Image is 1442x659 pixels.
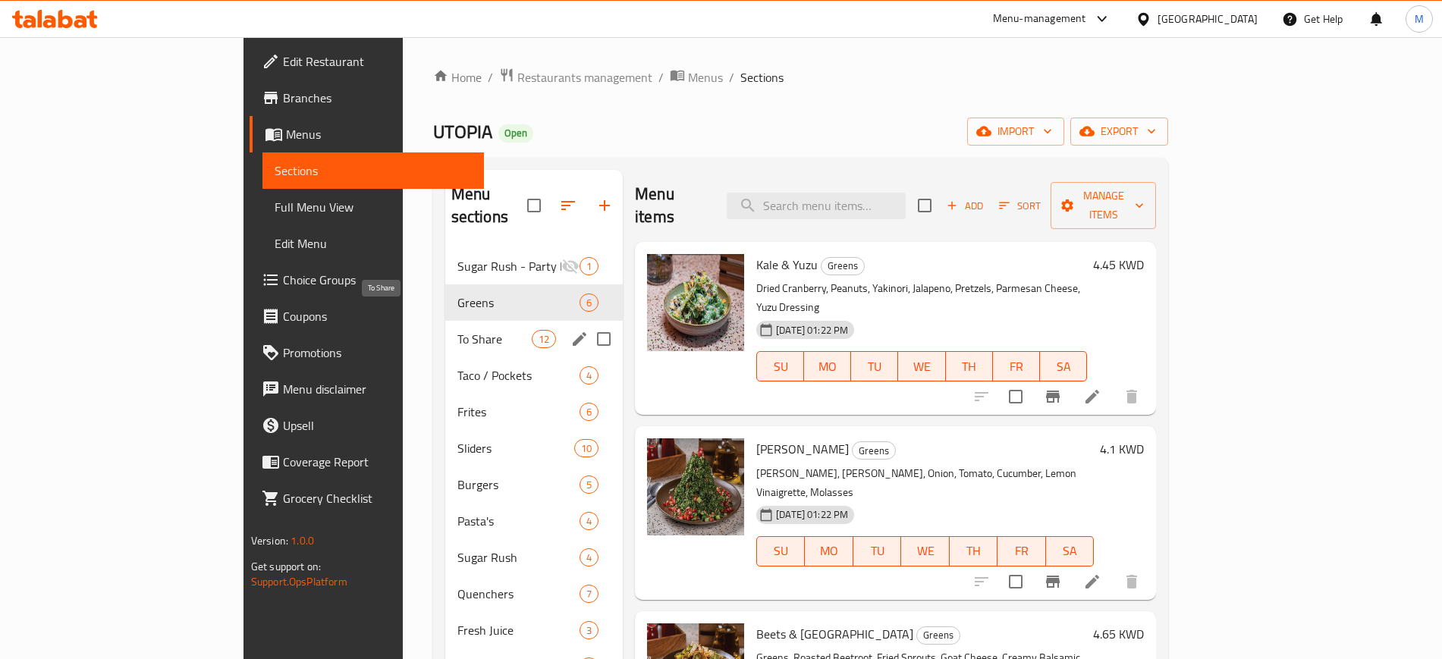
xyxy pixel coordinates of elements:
p: [PERSON_NAME], [PERSON_NAME], Onion, Tomato, Cucumber, Lemon Vinaigrette, Molasses [756,464,1094,502]
div: Burgers [457,475,580,494]
span: Edit Menu [275,234,472,253]
span: UTOPIA [433,115,492,149]
button: MO [805,536,853,566]
span: TU [859,540,895,562]
div: items [574,439,598,457]
span: Beets & [GEOGRAPHIC_DATA] [756,623,913,645]
button: TH [946,351,993,381]
h6: 4.45 KWD [1093,254,1144,275]
a: Restaurants management [499,67,652,87]
button: delete [1114,563,1150,600]
span: Fresh Juice [457,621,580,639]
div: items [580,621,598,639]
span: import [979,122,1052,141]
div: To Share12edit [445,321,623,357]
span: [DATE] 01:22 PM [770,323,854,337]
span: [DATE] 01:22 PM [770,507,854,522]
span: export [1082,122,1156,141]
button: Branch-specific-item [1035,378,1071,415]
div: Quenchers [457,585,580,603]
button: WE [898,351,945,381]
span: MO [811,540,847,562]
div: items [580,585,598,603]
span: To Share [457,330,532,348]
div: Pasta's4 [445,503,623,539]
div: items [580,548,598,566]
div: Greens [852,441,896,460]
span: Add [944,197,985,215]
button: SA [1046,536,1094,566]
button: FR [993,351,1040,381]
span: Sort [999,197,1041,215]
div: Greens [457,293,580,312]
span: 1.0.0 [291,531,314,551]
span: Coupons [283,307,472,325]
span: Coverage Report [283,453,472,471]
span: TH [956,540,991,562]
div: Taco / Pockets4 [445,357,623,394]
div: Fresh Juice3 [445,612,623,648]
div: items [580,366,598,384]
span: Kale & Yuzu [756,253,818,276]
button: FR [997,536,1045,566]
span: Frites [457,403,580,421]
div: Sugar Rush - Party Box1 [445,248,623,284]
button: SU [756,536,805,566]
button: TU [851,351,898,381]
span: Restaurants management [517,68,652,86]
a: Menu disclaimer [250,371,484,407]
span: Open [498,127,533,140]
span: Sliders [457,439,574,457]
a: Coverage Report [250,444,484,480]
span: Grocery Checklist [283,489,472,507]
div: Burgers5 [445,466,623,503]
span: Choice Groups [283,271,472,289]
h2: Menu sections [451,183,527,228]
span: 4 [580,514,598,529]
input: search [727,193,906,219]
a: Full Menu View [262,189,484,225]
span: 5 [580,478,598,492]
span: Version: [251,531,288,551]
a: Coupons [250,298,484,334]
div: items [580,475,598,494]
span: 12 [533,332,555,347]
button: delete [1114,378,1150,415]
span: WE [904,356,939,378]
img: Quinoa Tabbouleh [647,438,744,535]
span: Greens [917,626,960,644]
div: Sliders10 [445,430,623,466]
nav: breadcrumb [433,67,1168,87]
span: Get support on: [251,557,321,576]
span: Menus [688,68,723,86]
div: [GEOGRAPHIC_DATA] [1158,11,1258,27]
li: / [488,68,493,86]
span: TU [857,356,892,378]
span: SU [763,540,799,562]
span: Manage items [1063,187,1144,224]
span: 10 [575,441,598,456]
button: Branch-specific-item [1035,563,1071,600]
a: Support.OpsPlatform [251,572,347,592]
div: items [532,330,556,348]
p: Dried Cranberry, Peanuts, Yakinori, Jalapeno, Pretzels, Parmesan Cheese, Yuzu Dressing [756,279,1087,317]
div: Menu-management [993,10,1086,28]
h2: Menu items [635,183,708,228]
button: Add [941,194,989,218]
div: Greens [821,257,865,275]
span: Sort sections [550,187,586,224]
button: export [1070,118,1168,146]
svg: Inactive section [561,257,580,275]
div: Greens6 [445,284,623,321]
button: edit [568,328,591,350]
div: Quenchers7 [445,576,623,612]
a: Upsell [250,407,484,444]
span: Select to update [1000,381,1032,413]
button: Add section [586,187,623,224]
span: MO [810,356,845,378]
span: 6 [580,296,598,310]
button: SU [756,351,804,381]
span: WE [907,540,943,562]
span: Select section [909,190,941,221]
div: Sugar Rush - Party Box [457,257,561,275]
